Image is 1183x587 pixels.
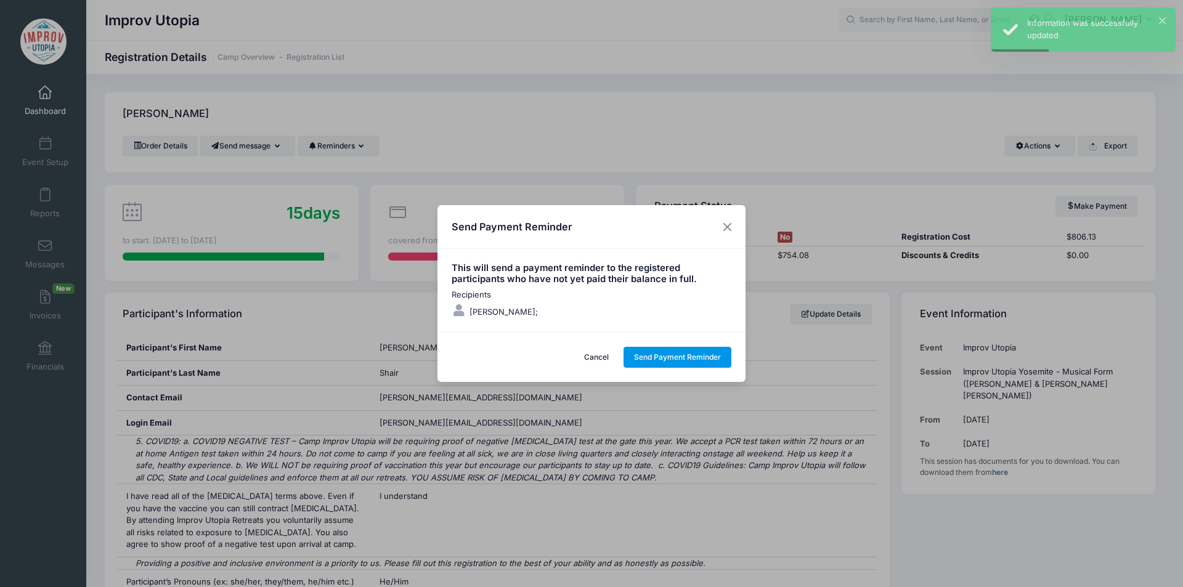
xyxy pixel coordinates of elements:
div: Information was successfully updated [1027,65,1166,89]
button: × [1159,65,1166,72]
button: Send Payment Reminder [624,347,732,368]
h5: This will send a payment reminder to the registered participants who have not yet paid their bala... [452,263,732,285]
button: Close [717,216,739,238]
button: Cancel [574,347,620,368]
button: × [1159,17,1166,24]
label: Recipients [452,289,498,301]
h4: Send Payment Reminder [452,219,572,234]
div: Information was successfully updated [1027,17,1166,41]
span: [PERSON_NAME]; [470,307,538,317]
